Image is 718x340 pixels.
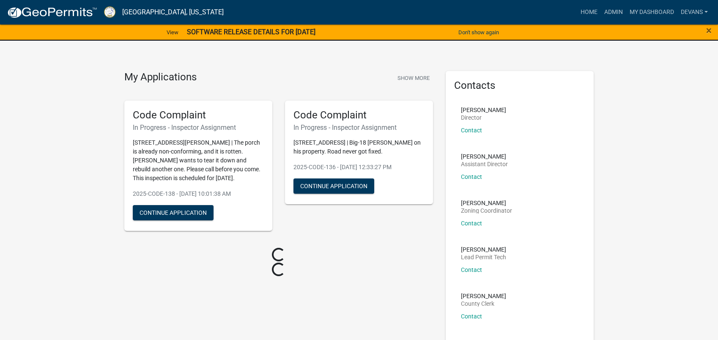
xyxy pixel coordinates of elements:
h5: Contacts [454,80,585,92]
button: Continue Application [293,178,374,194]
button: Close [706,25,712,36]
p: [PERSON_NAME] [461,247,506,252]
p: [PERSON_NAME] [461,293,506,299]
p: Zoning Coordinator [461,208,512,214]
h5: Code Complaint [293,109,425,121]
a: [GEOGRAPHIC_DATA], [US_STATE] [122,5,224,19]
h6: In Progress - Inspector Assignment [293,123,425,132]
button: Continue Application [133,205,214,220]
a: Contact [461,127,482,134]
a: My Dashboard [626,4,677,20]
p: [PERSON_NAME] [461,154,508,159]
a: devans [677,4,711,20]
a: Home [577,4,601,20]
a: Contact [461,173,482,180]
span: × [706,25,712,36]
p: 2025-CODE-136 - [DATE] 12:33:27 PM [293,163,425,172]
p: [PERSON_NAME] [461,200,512,206]
a: Admin [601,4,626,20]
p: Director [461,115,506,121]
p: Lead Permit Tech [461,254,506,260]
a: Contact [461,266,482,273]
p: 2025-CODE-138 - [DATE] 10:01:38 AM [133,189,264,198]
a: View [163,25,182,39]
h5: Code Complaint [133,109,264,121]
p: [PERSON_NAME] [461,107,506,113]
p: Assistant Director [461,161,508,167]
img: Putnam County, Georgia [104,6,115,18]
a: Contact [461,220,482,227]
p: County Clerk [461,301,506,307]
a: Contact [461,313,482,320]
p: [STREET_ADDRESS][PERSON_NAME] | The porch is already non-conforming, and it is rotten. [PERSON_NA... [133,138,264,183]
p: [STREET_ADDRESS] | Big-18 [PERSON_NAME] on his property. Road never got fixed. [293,138,425,156]
h4: My Applications [124,71,197,84]
button: Don't show again [455,25,502,39]
strong: SOFTWARE RELEASE DETAILS FOR [DATE] [187,28,315,36]
button: Show More [394,71,433,85]
h6: In Progress - Inspector Assignment [133,123,264,132]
